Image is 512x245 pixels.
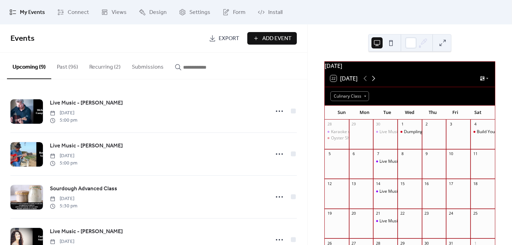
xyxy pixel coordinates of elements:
div: 18 [473,181,478,186]
a: Install [253,3,288,22]
div: 14 [375,181,381,186]
div: 29 [351,122,356,127]
a: Settings [174,3,216,22]
button: Submissions [126,53,169,78]
a: Sourdough Advanced Class [50,184,117,193]
span: Export [219,35,239,43]
div: 4 [473,122,478,127]
div: 1 [400,122,405,127]
a: Views [96,3,132,22]
span: Live Music - [PERSON_NAME] [50,99,123,107]
div: Live Music - Jon Millsap Music [373,218,398,224]
button: 22[DATE] [328,74,360,83]
div: 30 [375,122,381,127]
button: Past (96) [51,53,84,78]
a: Export [204,32,244,45]
button: Add Event [247,32,297,45]
span: [DATE] [50,152,77,160]
div: 13 [351,181,356,186]
span: Views [112,8,127,17]
span: 5:00 pm [50,160,77,167]
span: [DATE] [50,109,77,117]
div: Tue [376,106,398,120]
span: Install [268,8,283,17]
span: Sourdough Advanced Class [50,185,117,193]
div: 10 [448,151,453,156]
div: Sun [330,106,353,120]
div: 7 [375,151,381,156]
span: Events [10,31,35,46]
div: 8 [400,151,405,156]
div: 23 [424,211,429,216]
div: 19 [327,211,332,216]
a: My Events [4,3,50,22]
div: Oyster Shucking Class [325,135,349,141]
div: Mon [353,106,376,120]
div: Live Music - Jon Millsap Music [373,189,398,194]
div: 2 [424,122,429,127]
div: Dumpling Making Class at [GEOGRAPHIC_DATA] [404,129,498,135]
div: Sat [467,106,489,120]
div: Thu [421,106,444,120]
div: [DATE] [325,62,495,70]
div: Live Music - Jon Millsap Music [373,159,398,164]
div: 11 [473,151,478,156]
span: Form [233,8,246,17]
span: 5:30 pm [50,202,77,210]
div: 17 [448,181,453,186]
div: 6 [351,151,356,156]
span: My Events [20,8,45,17]
div: Oyster Shucking Class [331,135,374,141]
span: Add Event [262,35,292,43]
span: [DATE] [50,195,77,202]
div: 3 [448,122,453,127]
div: 25 [473,211,478,216]
a: Live Music - [PERSON_NAME] [50,99,123,108]
div: Build Your Own Chocolate Bar - Class [470,129,495,135]
a: Live Music - [PERSON_NAME] [50,141,123,151]
div: 22 [400,211,405,216]
span: Live Music - [PERSON_NAME] [50,228,123,236]
div: 16 [424,181,429,186]
div: Dumpling Making Class at Primal House [398,129,422,135]
div: Live Music - [PERSON_NAME] Music [379,159,449,164]
div: 15 [400,181,405,186]
div: Karaoke with Christina & Erik from Sound House Productions [325,129,349,135]
span: Settings [189,8,210,17]
button: Upcoming (9) [7,53,51,79]
div: 24 [448,211,453,216]
div: 20 [351,211,356,216]
span: Live Music - [PERSON_NAME] [50,142,123,150]
div: 5 [327,151,332,156]
span: Design [149,8,167,17]
span: Connect [68,8,89,17]
div: Live Music - Jon Millsap Music [373,129,398,135]
a: Live Music - [PERSON_NAME] [50,227,123,236]
button: Recurring (2) [84,53,126,78]
a: Connect [52,3,94,22]
div: Live Music - [PERSON_NAME] Music [379,189,449,194]
div: 12 [327,181,332,186]
div: Live Music - [PERSON_NAME] Music [379,129,449,135]
div: 21 [375,211,381,216]
div: Karaoke with [PERSON_NAME] & [PERSON_NAME] from Sound House Productions [331,129,489,135]
span: 5:00 pm [50,117,77,124]
div: Wed [398,106,421,120]
div: Live Music - [PERSON_NAME] Music [379,218,449,224]
div: Fri [444,106,467,120]
a: Form [217,3,251,22]
div: 28 [327,122,332,127]
div: 9 [424,151,429,156]
a: Design [134,3,172,22]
